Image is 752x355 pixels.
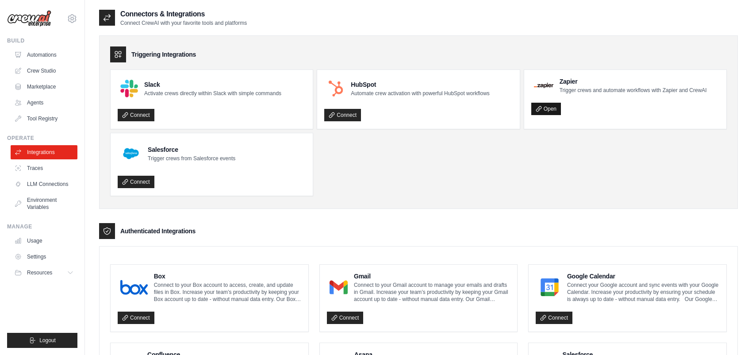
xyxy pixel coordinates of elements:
[154,272,301,281] h4: Box
[120,9,247,19] h2: Connectors & Integrations
[324,109,361,121] a: Connect
[327,312,364,324] a: Connect
[11,234,77,248] a: Usage
[118,109,154,121] a: Connect
[351,90,489,97] p: Automate crew activation with powerful HubSpot workflows
[11,112,77,126] a: Tool Registry
[330,278,348,296] img: Gmail Logo
[120,80,138,97] img: Slack Logo
[7,333,77,348] button: Logout
[120,19,247,27] p: Connect CrewAI with your favorite tools and platforms
[120,278,148,296] img: Box Logo
[27,269,52,276] span: Resources
[327,80,345,97] img: HubSpot Logo
[7,223,77,230] div: Manage
[148,145,235,154] h4: Salesforce
[148,155,235,162] p: Trigger crews from Salesforce events
[560,87,707,94] p: Trigger crews and automate workflows with Zapier and CrewAI
[118,312,154,324] a: Connect
[560,77,707,86] h4: Zapier
[120,227,196,235] h3: Authenticated Integrations
[11,177,77,191] a: LLM Connections
[536,312,572,324] a: Connect
[354,282,510,303] p: Connect to your Gmail account to manage your emails and drafts in Gmail. Increase your team’s pro...
[567,272,719,281] h4: Google Calendar
[11,64,77,78] a: Crew Studio
[7,37,77,44] div: Build
[567,282,719,303] p: Connect your Google account and sync events with your Google Calendar. Increase your productivity...
[144,80,281,89] h4: Slack
[11,96,77,110] a: Agents
[118,176,154,188] a: Connect
[120,143,142,164] img: Salesforce Logo
[351,80,489,89] h4: HubSpot
[11,266,77,280] button: Resources
[7,10,51,27] img: Logo
[11,193,77,214] a: Environment Variables
[11,48,77,62] a: Automations
[11,80,77,94] a: Marketplace
[11,250,77,264] a: Settings
[354,272,510,281] h4: Gmail
[7,135,77,142] div: Operate
[11,161,77,175] a: Traces
[131,50,196,59] h3: Triggering Integrations
[531,103,561,115] a: Open
[154,282,301,303] p: Connect to your Box account to access, create, and update files in Box. Increase your team’s prod...
[534,83,553,88] img: Zapier Logo
[11,145,77,159] a: Integrations
[39,337,56,344] span: Logout
[538,278,561,296] img: Google Calendar Logo
[144,90,281,97] p: Activate crews directly within Slack with simple commands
